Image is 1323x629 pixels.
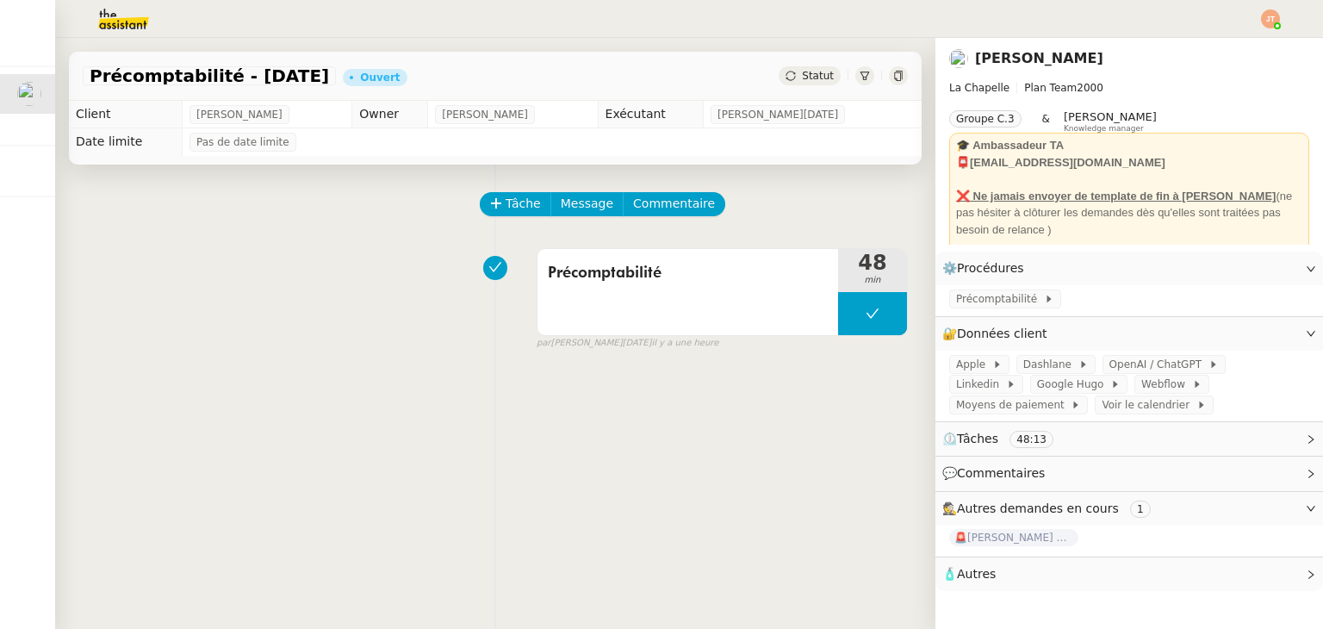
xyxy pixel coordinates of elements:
[1024,82,1077,94] span: Plan Team
[196,106,283,123] span: [PERSON_NAME]
[975,50,1103,66] a: [PERSON_NAME]
[956,139,1064,152] strong: 🎓 Ambassadeur TA
[1261,9,1280,28] img: svg
[942,324,1054,344] span: 🔐
[935,252,1323,285] div: ⚙️Procédures
[90,67,329,84] span: Précomptabilité - [DATE]
[956,190,1276,202] u: ❌ Ne jamais envoyer de template de fin à [PERSON_NAME]
[1109,356,1208,373] span: OpenAI / ChatGPT
[537,336,719,351] small: [PERSON_NAME][DATE]
[69,128,183,156] td: Date limite
[935,422,1323,456] div: ⏲️Tâches 48:13
[1077,82,1103,94] span: 2000
[1141,376,1192,393] span: Webflow
[957,501,1119,515] span: Autres demandes en cours
[957,466,1045,480] span: Commentaires
[935,317,1323,351] div: 🔐Données client
[838,273,907,288] span: min
[935,557,1323,591] div: 🧴Autres
[717,106,838,123] span: [PERSON_NAME][DATE]
[956,290,1044,308] span: Précomptabilité
[949,529,1078,546] span: 🚨[PERSON_NAME] podcasts la [DEMOGRAPHIC_DATA] radio [DATE]
[1064,110,1157,133] app-user-label: Knowledge manager
[949,110,1022,128] nz-tag: Groupe C.3
[548,260,828,286] span: Précomptabilité
[17,82,41,106] img: users%2F37wbV9IbQuXMU0UH0ngzBXzaEe12%2Favatar%2Fcba66ece-c48a-48c8-9897-a2adc1834457
[69,101,183,128] td: Client
[956,356,992,373] span: Apple
[935,492,1323,526] div: 🕵️Autres demandes en cours 1
[1064,124,1144,134] span: Knowledge manager
[957,327,1047,340] span: Données client
[598,101,703,128] td: Exécutant
[957,567,996,581] span: Autres
[956,188,1302,239] div: ne pas hésiter à clôturer les demandes dès qu'elles sont traitées pas besoin de relance )
[623,192,725,216] button: Commentaire
[506,194,541,214] span: Tâche
[935,457,1323,490] div: 💬Commentaires
[838,252,907,273] span: 48
[1042,110,1050,133] span: &
[949,49,968,68] img: users%2F37wbV9IbQuXMU0UH0ngzBXzaEe12%2Favatar%2Fcba66ece-c48a-48c8-9897-a2adc1834457
[1064,110,1157,123] span: [PERSON_NAME]
[1276,190,1279,202] u: (
[550,192,624,216] button: Message
[1102,396,1196,414] span: Voir le calendrier
[942,432,1068,445] span: ⏲️
[352,101,428,128] td: Owner
[942,466,1053,480] span: 💬
[970,156,1165,169] strong: [EMAIL_ADDRESS][DOMAIN_NAME]
[942,567,996,581] span: 🧴
[802,70,834,82] span: Statut
[196,134,289,151] span: Pas de date limite
[561,194,613,214] span: Message
[1130,501,1151,518] nz-tag: 1
[633,194,715,214] span: Commentaire
[1037,376,1110,393] span: Google Hugo
[1009,431,1053,448] nz-tag: 48:13
[442,106,528,123] span: [PERSON_NAME]
[360,72,400,83] div: Ouvert
[956,376,1006,393] span: Linkedin
[949,82,1009,94] span: La Chapelle
[480,192,551,216] button: Tâche
[956,396,1071,414] span: Moyens de paiement
[956,154,1302,171] div: 📮
[957,432,998,445] span: Tâches
[942,501,1158,515] span: 🕵️
[1023,356,1078,373] span: Dashlane
[957,261,1024,275] span: Procédures
[942,258,1032,278] span: ⚙️
[537,336,551,351] span: par
[651,336,718,351] span: il y a une heure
